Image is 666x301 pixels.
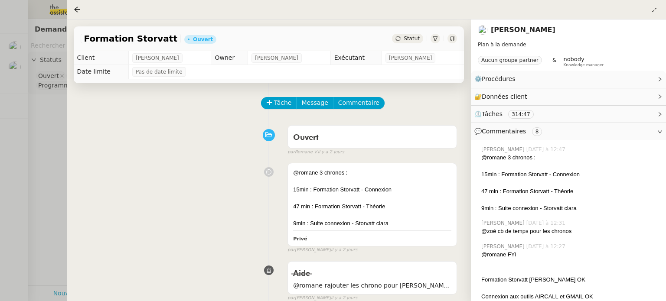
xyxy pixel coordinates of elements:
span: Pas de date limite [136,68,183,76]
span: [PERSON_NAME] [255,54,298,62]
span: Plan à la demande [478,42,526,48]
span: Ouvert [293,134,319,142]
span: ⏲️ [474,110,541,117]
div: Formation Storvatt [PERSON_NAME] OK [481,275,659,284]
span: Commentaires [482,128,526,135]
span: Données client [482,93,527,100]
b: Privé [293,236,307,242]
span: Procédures [482,75,516,82]
div: 9min : Suite connexion - Storvatt clara [293,219,451,228]
span: Tâches [482,110,503,117]
img: users%2FyQfMwtYgTqhRP2YHWHmG2s2LYaD3%2Favatar%2Fprofile-pic.png [478,25,487,35]
td: Date limite [74,65,129,79]
div: 47 min : Formation Storvatt - Théorie [481,187,659,196]
div: Connexion aux outils AIRCALL et GMAIL OK [481,292,659,301]
div: 💬Commentaires 8 [471,123,666,140]
span: [PERSON_NAME] [481,243,526,250]
span: [DATE] à 12:31 [526,219,567,227]
app-user-label: Knowledge manager [563,56,604,67]
div: ⚙️Procédures [471,71,666,87]
div: Ouvert [193,37,213,42]
nz-tag: Aucun groupe partner [478,56,542,65]
span: par [287,149,295,156]
span: @romane rajouter les chrono pour [PERSON_NAME] pour la formation à son nom + voir commentaire [293,281,451,291]
a: [PERSON_NAME] [491,26,555,34]
td: Exécutant [330,51,382,65]
div: @romane 3 chronos : [293,168,451,177]
div: 🔐Données client [471,88,666,105]
span: il y a 2 jours [331,246,357,254]
div: 15min : Formation Storvatt - Connexion [481,170,659,179]
button: Tâche [261,97,297,109]
div: @zoé cb de temps pour les chronos [481,227,659,236]
span: & [552,56,556,67]
span: Commentaire [338,98,379,108]
nz-tag: 314:47 [508,110,533,119]
div: 15min : Formation Storvatt - Connexion [293,185,451,194]
div: @romane FYI [481,250,659,259]
td: Owner [211,51,248,65]
span: [DATE] à 12:47 [526,146,567,153]
span: ⚙️ [474,74,519,84]
span: nobody [563,56,584,62]
span: Formation Storvatt [84,34,177,43]
div: @romane 3 chronos : [481,153,659,162]
td: Client [74,51,129,65]
div: 9min : Suite connexion - Storvatt clara [481,204,659,213]
span: il y a 2 jours [318,149,344,156]
span: [PERSON_NAME] [136,54,179,62]
small: Romane V. [287,149,344,156]
span: 🔐 [474,92,531,102]
span: Message [301,98,328,108]
div: ⏲️Tâches 314:47 [471,106,666,123]
span: Aide [293,270,310,278]
span: Statut [404,36,420,42]
span: [PERSON_NAME] [481,146,526,153]
span: 💬 [474,128,545,135]
span: [DATE] à 12:27 [526,243,567,250]
button: Message [296,97,333,109]
span: Knowledge manager [563,63,604,68]
span: par [287,246,295,254]
small: [PERSON_NAME] [287,246,357,254]
button: Commentaire [333,97,385,109]
nz-tag: 8 [532,127,542,136]
div: 47 min : Formation Storvatt - Théorie [293,202,451,211]
span: [PERSON_NAME] [481,219,526,227]
span: [PERSON_NAME] [389,54,432,62]
span: Tâche [274,98,292,108]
